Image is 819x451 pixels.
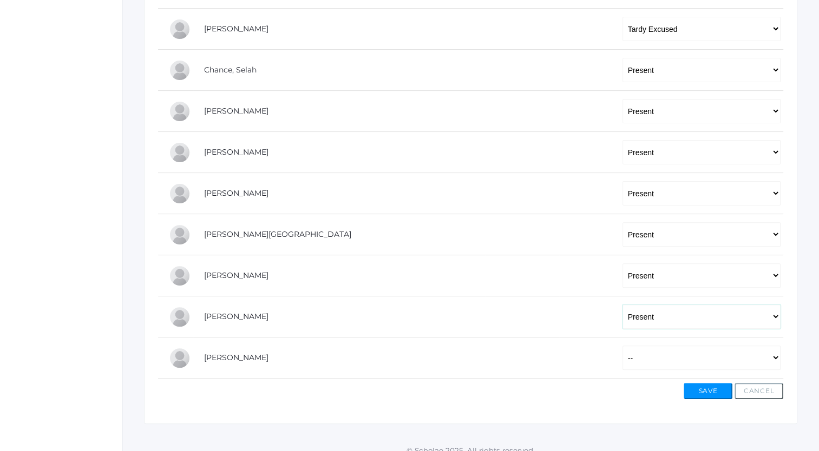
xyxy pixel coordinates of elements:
div: Abby Zylstra [169,347,191,369]
div: Levi Erner [169,101,191,122]
div: Gabby Brozek [169,18,191,40]
a: [PERSON_NAME] [204,106,268,116]
div: Raelyn Hazen [169,183,191,204]
a: [PERSON_NAME] [204,270,268,280]
button: Save [684,383,732,399]
a: [PERSON_NAME][GEOGRAPHIC_DATA] [204,229,351,239]
button: Cancel [735,383,783,399]
a: [PERSON_NAME] [204,147,268,157]
a: Chance, Selah [204,65,257,75]
a: [PERSON_NAME] [204,353,268,362]
div: Payton Paterson [169,265,191,287]
div: Cole Pecor [169,306,191,328]
div: Selah Chance [169,59,191,81]
a: [PERSON_NAME] [204,24,268,34]
div: Chase Farnes [169,142,191,163]
a: [PERSON_NAME] [204,188,268,198]
a: [PERSON_NAME] [204,311,268,321]
div: Shelby Hill [169,224,191,246]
